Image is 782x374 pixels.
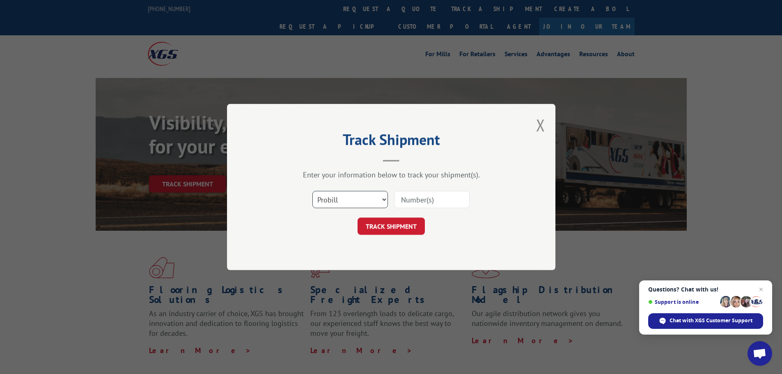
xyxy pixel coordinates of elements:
[670,317,752,324] span: Chat with XGS Customer Support
[748,341,772,366] div: Open chat
[756,285,766,294] span: Close chat
[268,170,514,179] div: Enter your information below to track your shipment(s).
[358,218,425,235] button: TRACK SHIPMENT
[536,114,545,136] button: Close modal
[648,299,717,305] span: Support is online
[268,134,514,149] h2: Track Shipment
[648,313,763,329] div: Chat with XGS Customer Support
[394,191,470,208] input: Number(s)
[648,286,763,293] span: Questions? Chat with us!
